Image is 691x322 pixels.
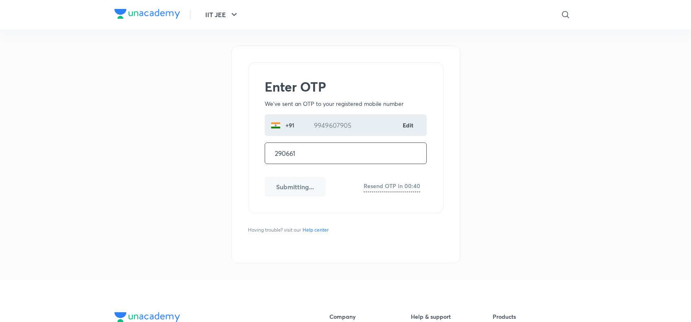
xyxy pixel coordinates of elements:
[265,99,427,108] p: We've sent an OTP to your registered mobile number
[329,312,411,321] h6: Company
[403,121,414,129] a: Edit
[271,120,281,130] img: India
[248,226,332,234] span: Having trouble? visit our
[265,177,326,197] button: Submitting...
[281,121,298,129] p: +91
[114,9,180,19] img: Company Logo
[200,7,244,23] button: IIT JEE
[114,9,180,21] a: Company Logo
[265,79,427,94] h2: Enter OTP
[493,312,575,321] h6: Products
[114,312,180,322] img: Company Logo
[265,143,426,164] input: One time password
[411,312,493,321] h6: Help & support
[364,182,420,190] h6: Resend OTP in 00:40
[301,226,330,234] a: Help center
